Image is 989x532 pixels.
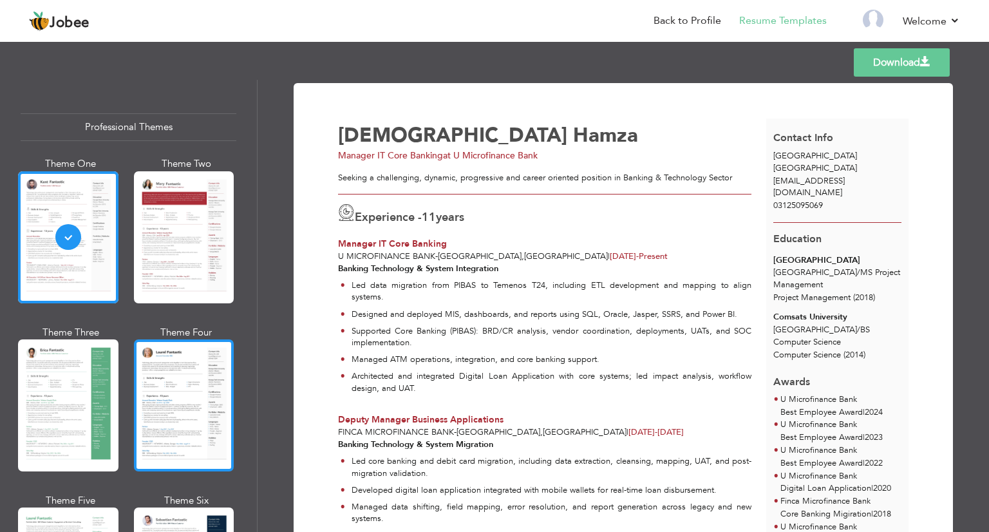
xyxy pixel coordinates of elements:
span: Best Employee Award [780,406,863,418]
span: / [857,267,860,278]
span: [GEOGRAPHIC_DATA] [773,162,857,174]
div: Theme Two [137,157,237,171]
span: Manager IT Core Banking [338,149,443,162]
div: Seeking a challenging, dynamic, progressive and career oriented position in Banking & Technology ... [338,172,751,184]
span: Best Employee Award [780,457,863,469]
span: [DATE] [610,251,639,262]
a: Jobee [29,11,89,32]
span: Digital Loan Application [780,482,871,494]
span: - [636,251,639,262]
span: (2018) [853,292,875,303]
span: 11 [422,209,436,225]
p: Managed ATM operations, integration, and core banking support. [352,354,752,366]
span: 2022 [865,457,883,469]
span: | [608,251,610,262]
span: | [626,426,628,438]
span: Project Management [773,292,851,303]
a: Welcome [903,14,960,29]
img: jobee.io [29,11,50,32]
span: [GEOGRAPHIC_DATA] [773,150,857,162]
p: Designed and deployed MIS, dashboards, and reports using SQL, Oracle, Jasper, SSRS, and Power BI. [352,309,752,321]
span: [GEOGRAPHIC_DATA] [524,251,608,262]
span: - [435,251,438,262]
span: | [863,432,865,443]
div: [GEOGRAPHIC_DATA] [773,254,901,267]
span: U Microfinance Bank [338,251,435,262]
a: Back to Profile [654,14,721,28]
strong: Banking Technology & System Integration [338,263,498,274]
span: [GEOGRAPHIC_DATA] [543,426,626,438]
p: Supported Core Banking (PIBAS): BRD/CR analysis, vendor coordination, deployments, UATs, and SOC ... [352,325,752,349]
div: Theme Four [137,326,237,339]
span: Finca Microfinance Bank [338,426,454,438]
span: 03125095069 [773,200,823,211]
span: Computer Science [773,349,841,361]
span: U Microfinance Bank [780,419,857,430]
span: U Microfinance Bank [780,444,857,456]
span: 2020 [873,482,891,494]
span: Core Banking Migiration [780,508,871,520]
a: Resume Templates [739,14,827,28]
span: 2023 [865,432,883,443]
span: (2014) [843,349,865,361]
span: | [871,482,873,494]
span: [GEOGRAPHIC_DATA] MS Project Management [773,267,900,290]
div: Theme Five [21,494,121,508]
label: years [422,209,464,226]
span: [DATE] [628,426,657,438]
div: Theme Three [21,326,121,339]
span: [GEOGRAPHIC_DATA] [438,251,522,262]
span: [DEMOGRAPHIC_DATA] [338,122,567,149]
p: Managed data shifting, field mapping, error resolution, and report generation across legacy and n... [352,501,752,525]
p: Architected and integrated Digital Loan Application with core systems; led impact analysis, workf... [352,370,752,394]
div: Comsats University [773,311,901,323]
span: 2024 [865,406,883,418]
span: Hamza [573,122,638,149]
span: , [540,426,543,438]
span: Deputy Manager Business Applications [338,413,504,426]
span: - [454,426,457,438]
span: Experience - [355,209,422,225]
span: [DATE] [628,426,684,438]
span: | [863,457,865,469]
p: Developed digital loan application integrated with mobile wallets for real-time loan disbursement. [352,484,752,497]
span: Education [773,232,822,246]
span: Jobee [50,16,89,30]
a: Download [854,48,950,77]
span: [EMAIL_ADDRESS][DOMAIN_NAME] [773,175,845,199]
span: / [857,324,860,336]
strong: Banking Technology & System Migration [338,439,493,450]
span: Contact Info [773,131,833,145]
span: [GEOGRAPHIC_DATA] BS Computer Science [773,324,870,348]
p: Led data migration from PIBAS to Temenos T24, including ETL development and mapping to align syst... [352,280,752,303]
span: Manager IT Core Banking [338,238,447,250]
span: at U Microfinance Bank [443,149,538,162]
span: U Microfinance Bank [780,394,857,405]
div: Theme Six [137,494,237,508]
span: Best Employee Award [780,432,863,443]
span: 2018 [873,508,891,520]
span: [GEOGRAPHIC_DATA] [457,426,540,438]
img: Profile Img [863,10,883,30]
span: | [863,406,865,418]
span: Present [610,251,668,262]
span: U Microfinance Bank [780,470,857,482]
span: Awards [773,365,810,390]
div: Professional Themes [21,113,236,141]
span: Finca Microfinance Bank [780,495,871,507]
span: - [655,426,657,438]
span: , [522,251,524,262]
div: Theme One [21,157,121,171]
span: | [871,508,873,520]
p: Led core banking and debit card migration, including data extraction, cleansing, mapping, UAT, an... [352,455,752,479]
